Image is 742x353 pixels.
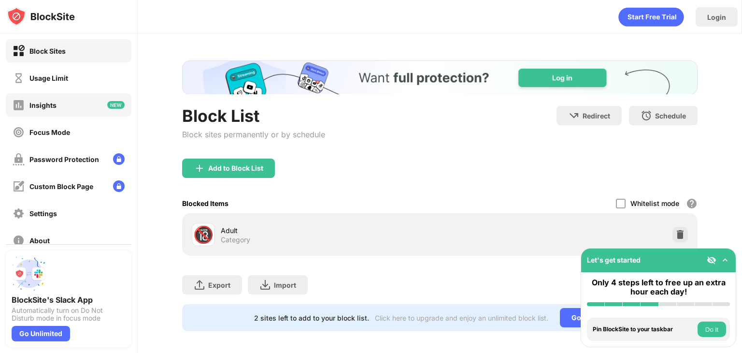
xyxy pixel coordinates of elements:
img: eye-not-visible.svg [707,255,716,265]
img: omni-setup-toggle.svg [720,255,730,265]
div: Block Sites [29,47,66,55]
div: Category [221,235,250,244]
div: Login [707,13,726,21]
div: Block List [182,106,325,126]
img: lock-menu.svg [113,180,125,192]
img: block-on.svg [13,45,25,57]
div: BlockSite's Slack App [12,295,126,305]
div: Click here to upgrade and enjoy an unlimited block list. [375,314,548,322]
img: customize-block-page-off.svg [13,180,25,192]
img: insights-off.svg [13,99,25,111]
div: Focus Mode [29,128,70,136]
div: Schedule [655,112,686,120]
div: Whitelist mode [630,199,679,207]
img: focus-off.svg [13,126,25,138]
div: Go Unlimited [560,308,626,327]
div: Go Unlimited [12,326,70,341]
button: Do it [698,322,726,337]
div: Import [274,281,296,289]
img: about-off.svg [13,235,25,247]
div: Redirect [583,112,610,120]
div: About [29,236,50,245]
img: settings-off.svg [13,207,25,220]
div: Blocked Items [182,199,228,207]
div: Let's get started [587,256,641,264]
img: password-protection-off.svg [13,153,25,165]
img: logo-blocksite.svg [7,7,75,26]
div: Custom Block Page [29,182,93,191]
img: lock-menu.svg [113,153,125,165]
div: Automatically turn on Do Not Disturb mode in focus mode [12,307,126,322]
div: Adult [221,225,440,235]
div: 2 sites left to add to your block list. [254,314,369,322]
div: Export [208,281,230,289]
div: Pin BlockSite to your taskbar [593,326,695,333]
div: Insights [29,101,57,109]
div: Add to Block List [208,164,263,172]
div: Only 4 steps left to free up an extra hour each day! [587,278,730,296]
img: push-slack.svg [12,256,46,291]
img: time-usage-off.svg [13,72,25,84]
div: animation [618,7,684,27]
div: 🔞 [193,225,214,245]
iframe: Banner [182,60,698,94]
img: new-icon.svg [107,101,125,109]
div: Settings [29,209,57,218]
div: Block sites permanently or by schedule [182,130,325,139]
div: Usage Limit [29,74,68,82]
div: Password Protection [29,155,99,163]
